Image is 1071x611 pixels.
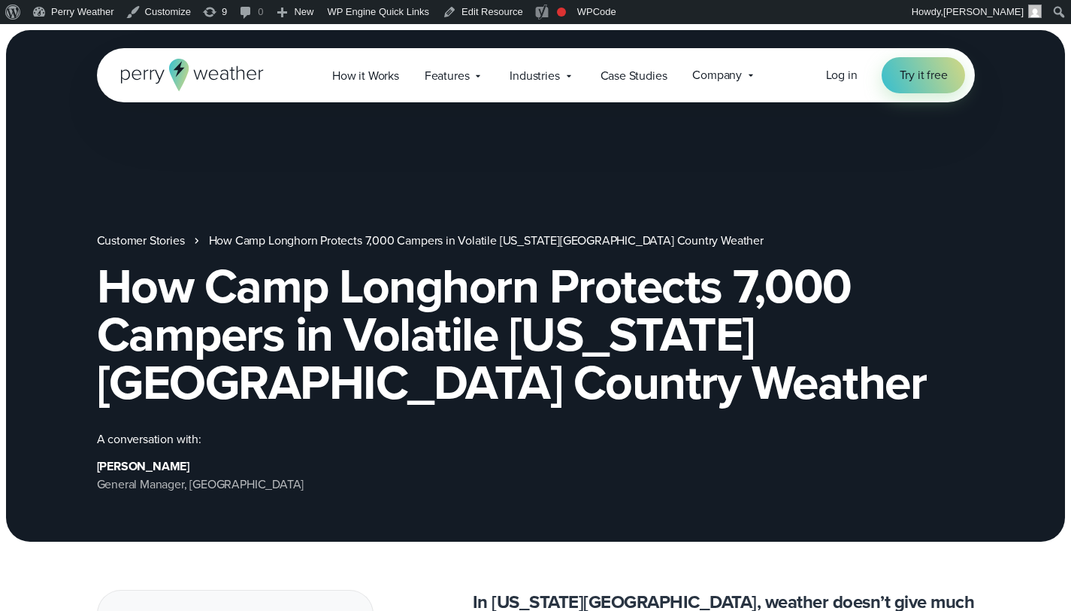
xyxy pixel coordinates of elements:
[826,66,858,84] a: Log in
[588,60,680,91] a: Case Studies
[900,66,948,84] span: Try it free
[882,57,966,93] a: Try it free
[97,457,304,476] div: [PERSON_NAME]
[97,232,975,250] nav: Breadcrumb
[319,60,412,91] a: How it Works
[97,232,185,250] a: Customer Stories
[209,232,764,250] a: How Camp Longhorn Protects 7,000 Campers in Volatile [US_STATE][GEOGRAPHIC_DATA] Country Weather
[425,67,470,85] span: Features
[510,67,559,85] span: Industries
[97,430,975,448] div: A conversation with:
[601,67,667,85] span: Case Studies
[97,476,304,494] div: General Manager, [GEOGRAPHIC_DATA]
[943,6,1024,17] span: [PERSON_NAME]
[97,262,975,406] h1: How Camp Longhorn Protects 7,000 Campers in Volatile [US_STATE][GEOGRAPHIC_DATA] Country Weather
[332,67,399,85] span: How it Works
[826,66,858,84] span: Log in
[692,66,742,84] span: Company
[557,8,566,17] div: Focus keyphrase not set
